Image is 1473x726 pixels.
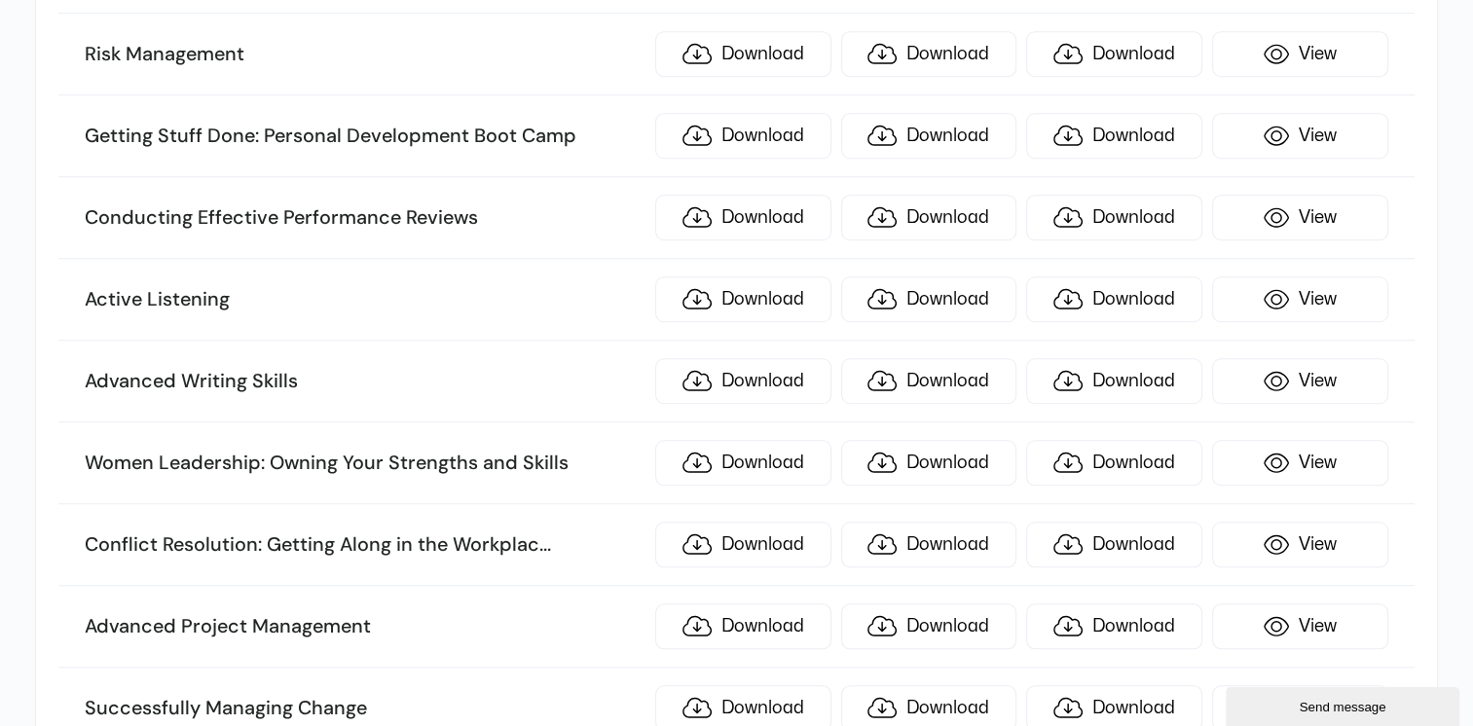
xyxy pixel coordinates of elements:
a: Download [841,522,1017,567]
a: Download [655,603,831,649]
a: View [1212,522,1388,567]
a: Download [1026,276,1202,322]
a: Download [841,195,1017,240]
a: Download [655,358,831,404]
a: Download [655,522,831,567]
h3: Women Leadership: Owning Your Strengths and Skills [85,451,644,476]
h3: Getting Stuff Done: Personal Development Boot Camp [85,124,644,149]
a: Download [841,358,1017,404]
a: Download [655,195,831,240]
h3: Advanced Project Management [85,614,644,639]
h3: Conflict Resolution: Getting Along in the Workplac [85,532,644,558]
a: Download [841,440,1017,486]
a: View [1212,603,1388,649]
a: View [1212,440,1388,486]
a: Download [655,113,831,159]
a: View [1212,195,1388,240]
a: Download [655,31,831,77]
a: Download [1026,31,1202,77]
a: Download [1026,113,1202,159]
h3: Advanced Writing Skills [85,369,644,394]
a: Download [655,440,831,486]
a: Download [1026,522,1202,567]
a: Download [841,603,1017,649]
a: Download [1026,440,1202,486]
h3: Conducting Effective Performance Reviews [85,205,644,231]
a: Download [1026,195,1202,240]
a: Download [1026,358,1202,404]
a: Download [841,276,1017,322]
a: View [1212,358,1388,404]
a: View [1212,113,1388,159]
a: View [1212,31,1388,77]
a: View [1212,276,1388,322]
iframe: chat widget [1226,683,1463,726]
h3: Risk Management [85,42,644,67]
a: Download [841,31,1017,77]
a: Download [655,276,831,322]
h3: Active Listening [85,287,644,312]
span: ... [539,531,551,557]
a: Download [841,113,1017,159]
h3: Successfully Managing Change [85,696,644,721]
a: Download [1026,603,1202,649]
